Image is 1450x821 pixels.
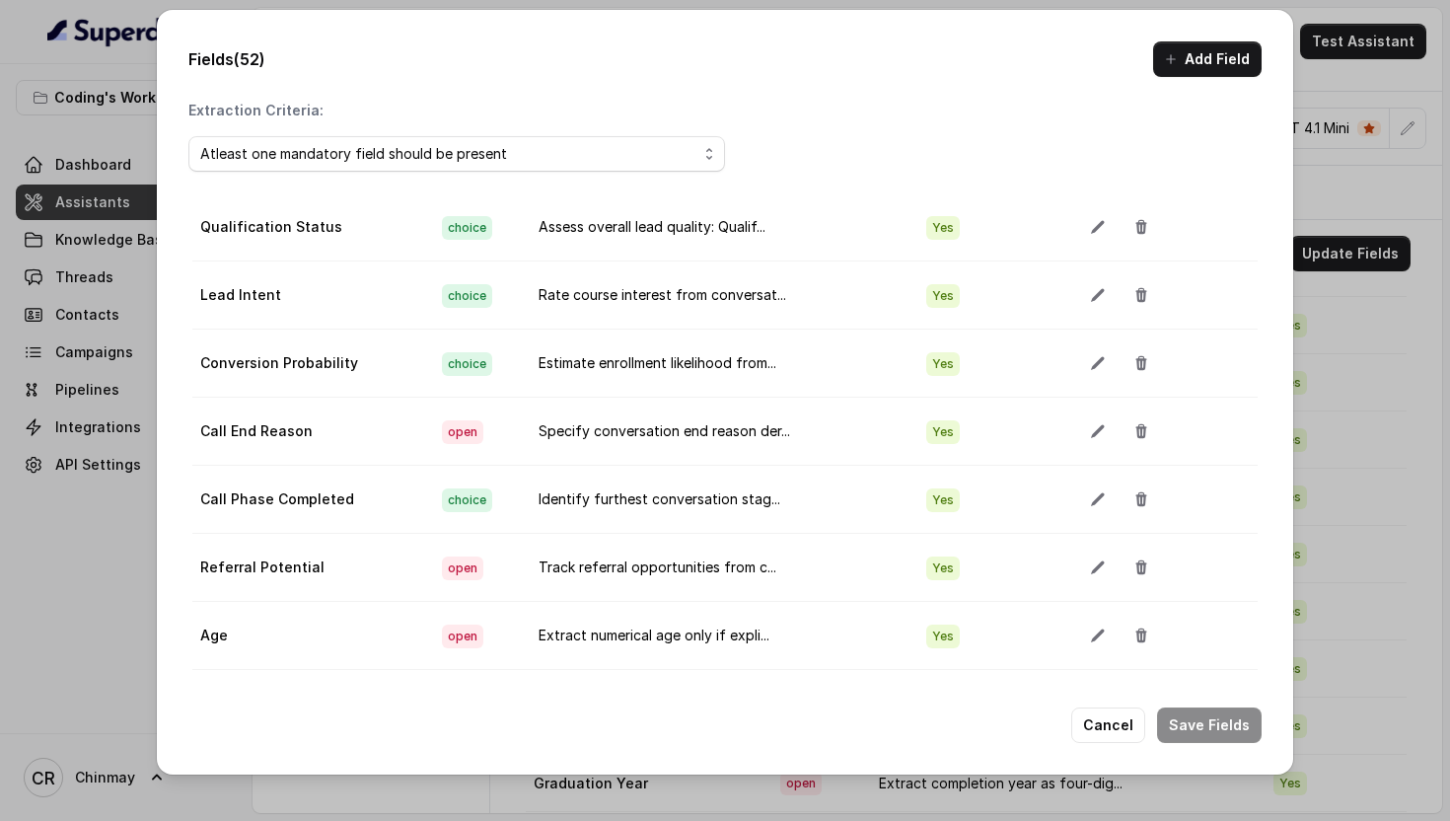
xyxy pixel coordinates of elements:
span: Yes [926,352,960,376]
div: Atleast one mandatory field should be present [200,142,697,166]
span: choice [442,284,492,308]
td: Extract city/state/region mentioned... [523,670,910,738]
span: Yes [926,557,960,580]
td: Rate course interest from conversat... [523,261,910,330]
td: Call End Reason [192,398,426,466]
span: Yes [926,488,960,512]
td: Identify furthest conversation stag... [523,466,910,534]
button: Add Field [1153,41,1262,77]
td: Estimate enrollment likelihood from... [523,330,910,398]
button: Cancel [1071,708,1145,743]
span: Yes [926,625,960,648]
span: Yes [926,420,960,444]
td: Track referral opportunities from c... [523,534,910,602]
button: Atleast one mandatory field should be present [188,136,725,172]
span: open [442,420,483,444]
td: Assess overall lead quality: Qualif... [523,193,910,261]
td: Age [192,602,426,670]
span: open [442,557,483,580]
td: Specify conversation end reason der... [523,398,910,466]
td: Extract numerical age only if expli... [523,602,910,670]
td: Referral Potential [192,534,426,602]
td: Call Phase Completed [192,466,426,534]
td: Location [192,670,426,738]
td: Conversion Probability [192,330,426,398]
span: choice [442,488,492,512]
button: Save Fields [1157,708,1262,743]
span: open [442,625,483,648]
td: Lead Intent [192,261,426,330]
span: Yes [926,284,960,308]
span: Yes [926,216,960,240]
span: choice [442,216,492,240]
td: Qualification Status [192,193,426,261]
p: Fields (52) [188,47,265,71]
span: choice [442,352,492,376]
p: Extraction Criteria: [188,101,324,120]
